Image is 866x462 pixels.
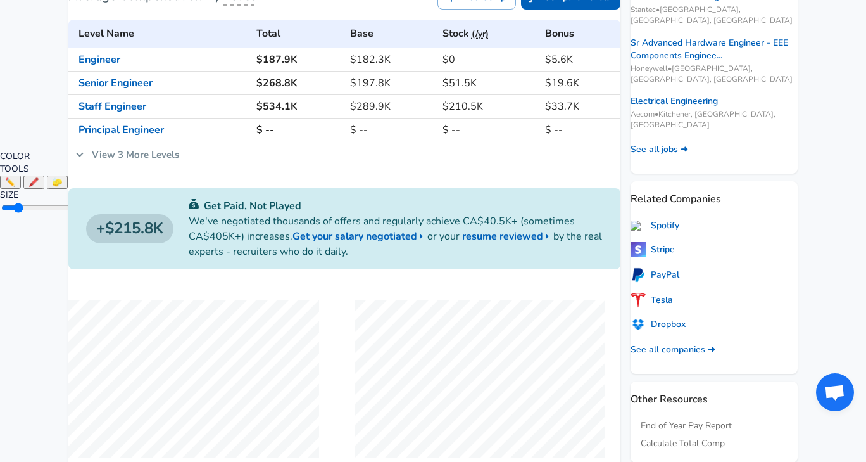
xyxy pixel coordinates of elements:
a: Spotify [631,219,679,232]
table: Tenstorrent's Hardware Engineer levels [68,20,620,141]
a: PayPal [631,267,679,283]
img: svg+xml;base64,PHN2ZyB4bWxucz0iaHR0cDovL3d3dy53My5vcmcvMjAwMC9zdmciIGZpbGw9IiMwYzU0NjAiIHZpZXdCb3... [189,199,199,209]
h6: $187.9K [256,51,339,68]
h6: $197.8K [350,74,432,92]
h6: Total [256,25,339,42]
a: resume reviewed [462,229,553,244]
a: Dropbox [631,318,686,331]
p: We've negotiated thousands of offers and regularly achieve CA$40.5K+ (sometimes CA$405K+) increas... [189,214,603,259]
h6: Base [350,25,432,42]
a: Principal Engineer [78,123,164,137]
p: Related Companies [631,181,798,207]
img: h7ETQUw.png [631,267,646,283]
img: JYsH0Xm.png [631,293,646,308]
h6: $19.6K [545,74,615,92]
a: Staff Engineer [78,99,146,113]
a: See all jobs ➜ [631,143,688,156]
a: Stripe [631,242,675,257]
p: Other Resources [631,382,798,407]
a: Sr Advanced Hardware Engineer - EEE Components Enginee... [631,37,798,62]
span: Honeywell • [GEOGRAPHIC_DATA], [GEOGRAPHIC_DATA], [GEOGRAPHIC_DATA] [631,63,798,85]
button: (/yr) [472,27,489,42]
h6: $ -- [545,121,615,139]
a: View 3 More Levels [68,141,186,168]
p: Get Paid, Not Played [189,198,603,214]
a: Senior Engineer [78,76,153,90]
h6: $5.6K [545,51,615,68]
h6: Stock [442,25,535,42]
a: Calculate Total Comp [641,437,725,450]
a: Tesla [631,293,673,308]
h6: $210.5K [442,98,535,115]
a: See all companies ➜ [631,343,715,356]
a: Get your salary negotiated [292,229,427,244]
h6: $268.8K [256,74,339,92]
span: Aecom • Kitchener, [GEOGRAPHIC_DATA], [GEOGRAPHIC_DATA] [631,109,798,131]
h6: $ -- [256,121,339,139]
a: Engineer [78,53,120,67]
h6: $ -- [350,121,432,139]
h6: $182.3K [350,51,432,68]
img: sfdmdbA.png [631,319,646,330]
img: spotify.com [631,221,646,231]
img: 7734HRo.png [631,242,646,257]
h6: $51.5K [442,74,535,92]
h6: $289.9K [350,98,432,115]
h6: $0 [442,51,535,68]
span: Stantec • [GEOGRAPHIC_DATA], [GEOGRAPHIC_DATA], [GEOGRAPHIC_DATA] [631,4,798,26]
button: 🖍️ [23,176,44,189]
h6: Bonus [545,25,615,42]
a: $215.8K [86,214,173,243]
h6: $534.1K [256,98,339,115]
div: Open chat [816,373,854,411]
h6: $33.7K [545,98,615,115]
button: 🧽 [47,176,68,189]
h6: Level Name [78,25,246,42]
a: Electrical Engineering [631,95,718,108]
a: End of Year Pay Report [641,420,732,432]
h6: $ -- [442,121,535,139]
